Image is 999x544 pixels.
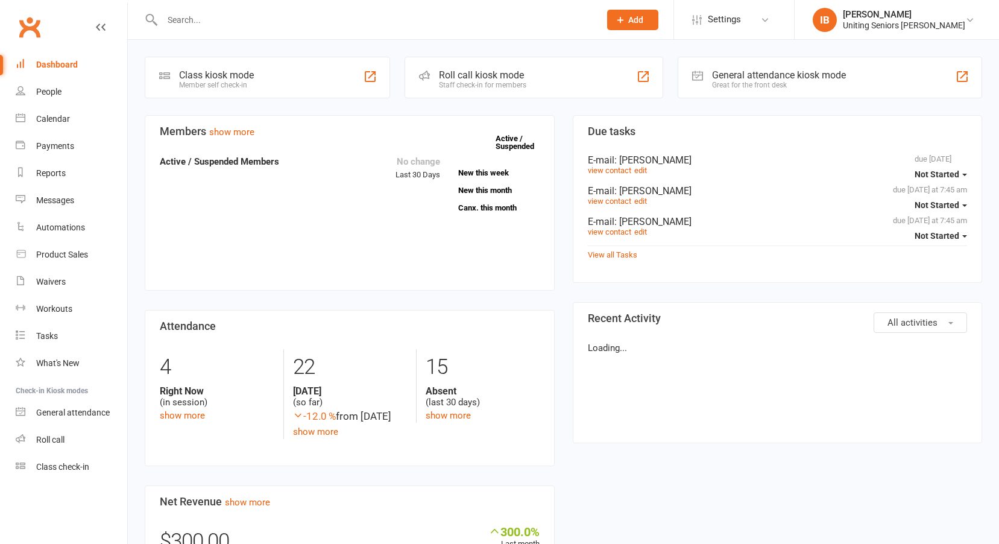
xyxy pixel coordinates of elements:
[36,141,74,151] div: Payments
[160,320,540,332] h3: Attendance
[36,195,74,205] div: Messages
[915,200,959,210] span: Not Started
[160,156,279,167] strong: Active / Suspended Members
[16,241,127,268] a: Product Sales
[160,385,274,397] strong: Right Now
[179,81,254,89] div: Member self check-in
[588,154,968,166] div: E-mail
[588,197,631,206] a: view contact
[458,204,540,212] a: Canx. this month
[293,385,407,397] strong: [DATE]
[843,20,965,31] div: Uniting Seniors [PERSON_NAME]
[36,60,78,69] div: Dashboard
[16,350,127,377] a: What's New
[16,106,127,133] a: Calendar
[16,454,127,481] a: Class kiosk mode
[915,163,967,185] button: Not Started
[712,69,846,81] div: General attendance kiosk mode
[209,127,254,138] a: show more
[426,410,471,421] a: show more
[160,496,540,508] h3: Net Revenue
[16,187,127,214] a: Messages
[36,331,58,341] div: Tasks
[293,410,336,422] span: -12.0 %
[607,10,658,30] button: Add
[915,225,967,247] button: Not Started
[458,169,540,177] a: New this week
[14,12,45,42] a: Clubworx
[293,426,338,437] a: show more
[36,87,61,96] div: People
[588,125,968,138] h3: Due tasks
[614,216,692,227] span: : [PERSON_NAME]
[36,250,88,259] div: Product Sales
[813,8,837,32] div: IB
[496,125,549,159] a: Active / Suspended
[36,408,110,417] div: General attendance
[36,277,66,286] div: Waivers
[16,399,127,426] a: General attendance kiosk mode
[225,497,270,508] a: show more
[634,227,647,236] a: edit
[36,304,72,314] div: Workouts
[396,154,440,182] div: Last 30 Days
[708,6,741,33] span: Settings
[160,349,274,385] div: 4
[712,81,846,89] div: Great for the front desk
[160,125,540,138] h3: Members
[179,69,254,81] div: Class kiosk mode
[293,408,407,425] div: from [DATE]
[36,223,85,232] div: Automations
[614,154,692,166] span: : [PERSON_NAME]
[874,312,967,333] button: All activities
[588,227,631,236] a: view contact
[915,194,967,216] button: Not Started
[16,268,127,296] a: Waivers
[36,435,65,444] div: Roll call
[439,69,526,81] div: Roll call kiosk mode
[36,462,89,472] div: Class check-in
[160,385,274,408] div: (in session)
[488,525,540,538] div: 300.0%
[634,197,647,206] a: edit
[293,349,407,385] div: 22
[16,78,127,106] a: People
[16,214,127,241] a: Automations
[36,114,70,124] div: Calendar
[36,358,80,368] div: What's New
[458,186,540,194] a: New this month
[160,410,205,421] a: show more
[396,154,440,169] div: No change
[588,250,637,259] a: View all Tasks
[588,216,968,227] div: E-mail
[16,323,127,350] a: Tasks
[16,51,127,78] a: Dashboard
[614,185,692,197] span: : [PERSON_NAME]
[915,231,959,241] span: Not Started
[915,169,959,179] span: Not Started
[887,317,938,328] span: All activities
[426,385,540,408] div: (last 30 days)
[588,341,968,355] p: Loading...
[16,133,127,160] a: Payments
[588,166,631,175] a: view contact
[36,168,66,178] div: Reports
[16,426,127,454] a: Roll call
[16,160,127,187] a: Reports
[293,385,407,408] div: (so far)
[628,15,643,25] span: Add
[439,81,526,89] div: Staff check-in for members
[588,312,968,324] h3: Recent Activity
[426,349,540,385] div: 15
[588,185,968,197] div: E-mail
[159,11,591,28] input: Search...
[634,166,647,175] a: edit
[426,385,540,397] strong: Absent
[843,9,965,20] div: [PERSON_NAME]
[16,296,127,323] a: Workouts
